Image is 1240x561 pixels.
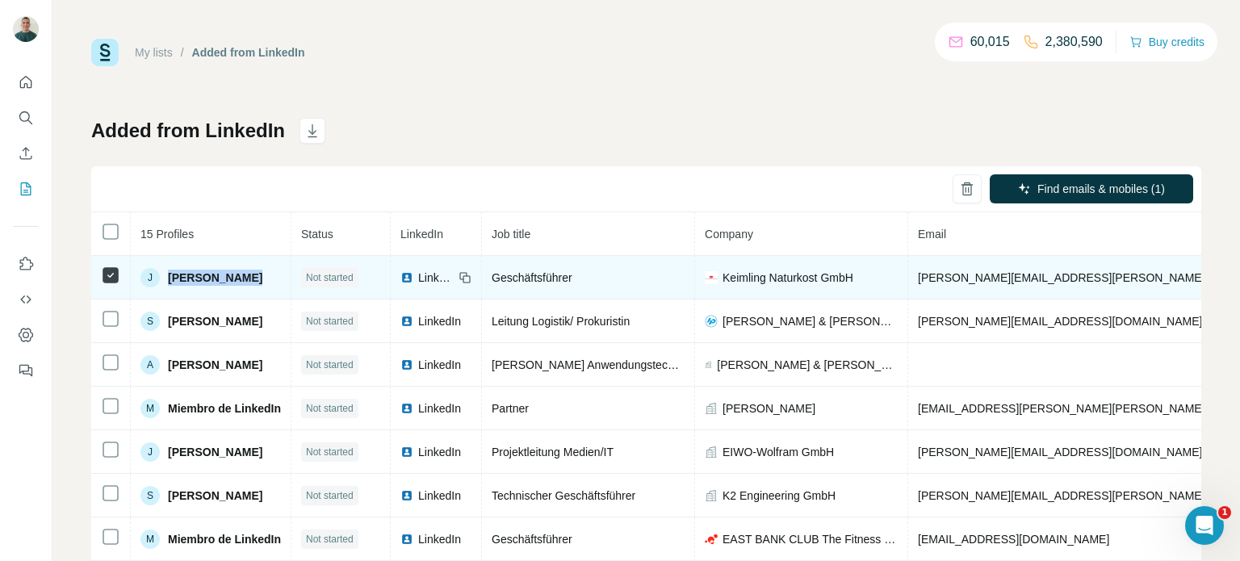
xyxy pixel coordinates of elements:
[705,228,753,241] span: Company
[1037,181,1165,197] span: Find emails & mobiles (1)
[306,270,354,285] span: Not started
[418,357,461,373] span: LinkedIn
[140,312,160,331] div: S
[301,228,333,241] span: Status
[418,488,461,504] span: LinkedIn
[140,268,160,287] div: J
[168,531,281,547] span: Miembro de LinkedIn
[418,400,461,417] span: LinkedIn
[91,118,285,144] h1: Added from LinkedIn
[723,488,836,504] span: K2 Engineering GmbH
[717,357,898,373] span: [PERSON_NAME] & [PERSON_NAME] Verpackungen GmbH
[168,444,262,460] span: [PERSON_NAME]
[492,533,572,546] span: Geschäftsführer
[400,228,443,241] span: LinkedIn
[135,46,173,59] a: My lists
[918,446,1202,458] span: [PERSON_NAME][EMAIL_ADDRESS][DOMAIN_NAME]
[1129,31,1204,53] button: Buy credits
[492,402,529,415] span: Partner
[492,315,630,328] span: Leitung Logistik/ Prokuristin
[418,531,461,547] span: LinkedIn
[400,358,413,371] img: LinkedIn logo
[306,401,354,416] span: Not started
[400,402,413,415] img: LinkedIn logo
[418,270,454,286] span: LinkedIn
[306,488,354,503] span: Not started
[13,356,39,385] button: Feedback
[400,489,413,502] img: LinkedIn logo
[168,400,281,417] span: Miembro de LinkedIn
[1045,32,1103,52] p: 2,380,590
[168,357,262,373] span: [PERSON_NAME]
[492,271,572,284] span: Geschäftsführer
[418,313,461,329] span: LinkedIn
[492,489,635,502] span: Technischer Geschäftsführer
[13,16,39,42] img: Avatar
[723,444,834,460] span: EIWO-Wolfram GmbH
[418,444,461,460] span: LinkedIn
[918,533,1109,546] span: [EMAIL_ADDRESS][DOMAIN_NAME]
[1218,506,1231,519] span: 1
[705,315,718,328] img: company-logo
[723,400,815,417] span: [PERSON_NAME]
[140,530,160,549] div: M
[306,358,354,372] span: Not started
[400,315,413,328] img: LinkedIn logo
[13,103,39,132] button: Search
[140,228,194,241] span: 15 Profiles
[140,442,160,462] div: J
[705,271,718,284] img: company-logo
[723,531,898,547] span: EAST BANK CLUB The Fitness Factory GmbH
[400,446,413,458] img: LinkedIn logo
[181,44,184,61] li: /
[705,533,718,546] img: company-logo
[168,488,262,504] span: [PERSON_NAME]
[140,355,160,375] div: A
[400,533,413,546] img: LinkedIn logo
[1185,506,1224,545] iframe: Intercom live chat
[13,320,39,350] button: Dashboard
[990,174,1193,203] button: Find emails & mobiles (1)
[13,174,39,203] button: My lists
[492,228,530,241] span: Job title
[723,270,853,286] span: Keimling Naturkost GmbH
[400,271,413,284] img: LinkedIn logo
[140,486,160,505] div: S
[168,313,262,329] span: [PERSON_NAME]
[13,249,39,278] button: Use Surfe on LinkedIn
[723,313,898,329] span: [PERSON_NAME] & [PERSON_NAME] Verpackungen GmbH
[192,44,305,61] div: Added from LinkedIn
[970,32,1010,52] p: 60,015
[140,399,160,418] div: M
[492,358,761,371] span: [PERSON_NAME] Anwendungstechnik/Qualitätslabor
[13,68,39,97] button: Quick start
[306,445,354,459] span: Not started
[13,285,39,314] button: Use Surfe API
[306,314,354,329] span: Not started
[918,315,1202,328] span: [PERSON_NAME][EMAIL_ADDRESS][DOMAIN_NAME]
[91,39,119,66] img: Surfe Logo
[492,446,614,458] span: Projektleitung Medien/IT
[13,139,39,168] button: Enrich CSV
[168,270,262,286] span: [PERSON_NAME]
[918,228,946,241] span: Email
[306,532,354,546] span: Not started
